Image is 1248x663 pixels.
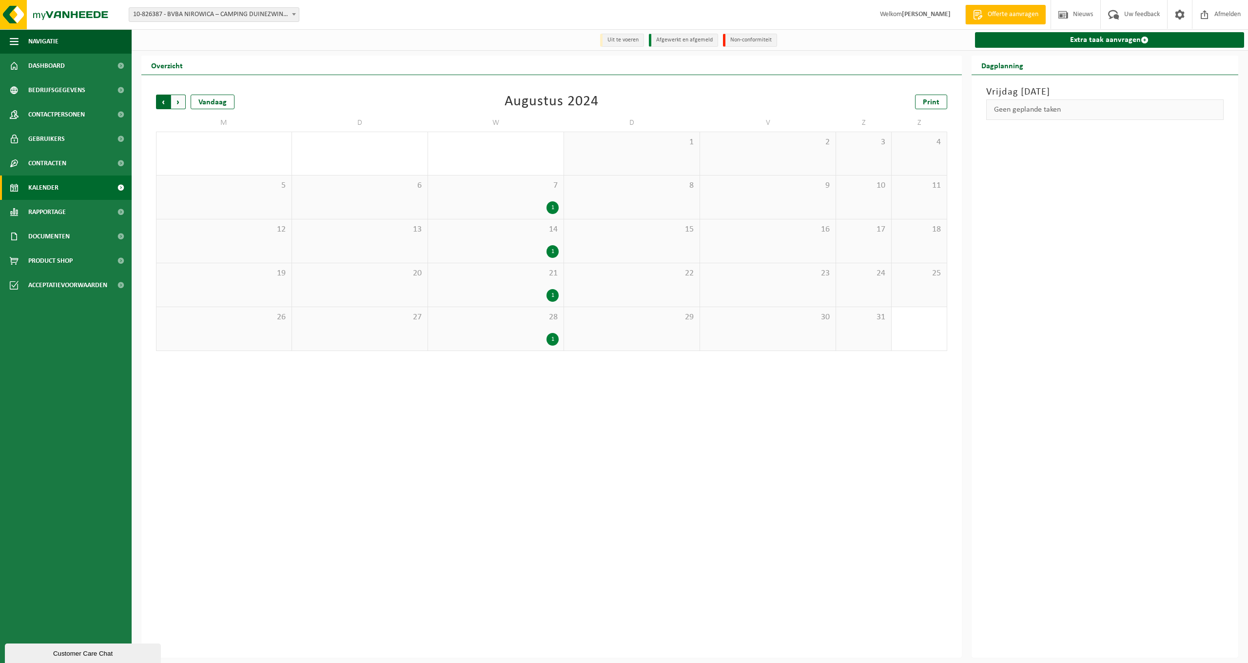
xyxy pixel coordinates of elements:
td: Z [892,114,947,132]
span: 19 [161,268,287,279]
span: 2 [705,137,831,148]
span: 18 [897,224,942,235]
iframe: chat widget [5,642,163,663]
span: 24 [841,268,886,279]
span: 14 [433,224,559,235]
span: 10-826387 - BVBA NIROWICA – CAMPING DUINEZWIN - BREDENE [129,7,299,22]
span: 22 [569,268,695,279]
span: 20 [297,268,423,279]
h3: Vrijdag [DATE] [986,85,1224,99]
span: Kalender [28,175,58,200]
span: 16 [705,224,831,235]
span: 4 [897,137,942,148]
span: 12 [161,224,287,235]
td: D [292,114,428,132]
a: Print [915,95,947,109]
a: Extra taak aanvragen [975,32,1245,48]
span: Documenten [28,224,70,249]
td: V [700,114,836,132]
td: W [428,114,564,132]
div: Vandaag [191,95,234,109]
span: 23 [705,268,831,279]
li: Non-conformiteit [723,34,777,47]
h2: Dagplanning [972,56,1033,75]
span: 27 [297,312,423,323]
span: 10-826387 - BVBA NIROWICA – CAMPING DUINEZWIN - BREDENE [129,8,299,21]
span: 31 [841,312,886,323]
div: 1 [546,333,559,346]
span: 8 [569,180,695,191]
span: Product Shop [28,249,73,273]
li: Afgewerkt en afgemeld [649,34,718,47]
span: 10 [841,180,886,191]
span: 13 [297,224,423,235]
div: Augustus 2024 [505,95,599,109]
div: Geen geplande taken [986,99,1224,120]
td: Z [836,114,892,132]
span: Acceptatievoorwaarden [28,273,107,297]
a: Offerte aanvragen [965,5,1046,24]
span: 28 [433,312,559,323]
span: Dashboard [28,54,65,78]
span: 30 [705,312,831,323]
span: 11 [897,180,942,191]
span: 26 [161,312,287,323]
span: 3 [841,137,886,148]
td: D [564,114,700,132]
li: Uit te voeren [600,34,644,47]
span: Vorige [156,95,171,109]
div: 1 [546,289,559,302]
div: 1 [546,245,559,258]
span: Contracten [28,151,66,175]
span: 7 [433,180,559,191]
span: Rapportage [28,200,66,224]
strong: [PERSON_NAME] [902,11,951,18]
span: 15 [569,224,695,235]
span: 5 [161,180,287,191]
span: Contactpersonen [28,102,85,127]
span: Volgende [171,95,186,109]
span: Bedrijfsgegevens [28,78,85,102]
div: 1 [546,201,559,214]
span: 25 [897,268,942,279]
span: Print [923,98,939,106]
td: M [156,114,292,132]
span: Offerte aanvragen [985,10,1041,19]
span: Navigatie [28,29,58,54]
span: 29 [569,312,695,323]
span: Gebruikers [28,127,65,151]
span: 21 [433,268,559,279]
span: 17 [841,224,886,235]
span: 1 [569,137,695,148]
span: 9 [705,180,831,191]
h2: Overzicht [141,56,193,75]
span: 6 [297,180,423,191]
